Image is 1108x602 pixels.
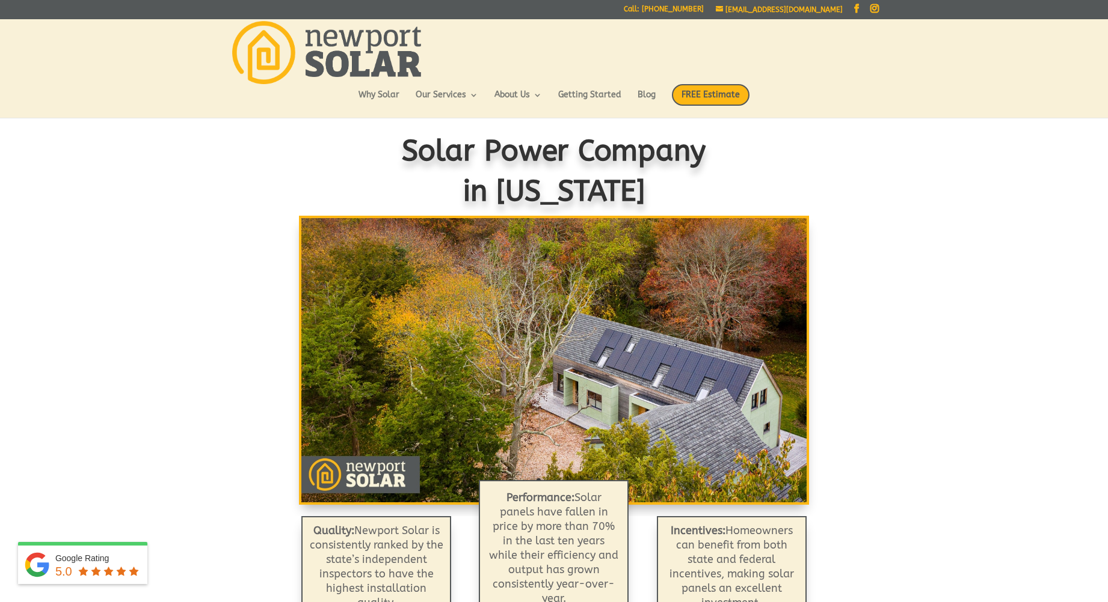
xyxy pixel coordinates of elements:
[547,478,551,482] a: 2
[716,5,843,14] a: [EMAIL_ADDRESS][DOMAIN_NAME]
[671,524,725,537] strong: Incentives:
[359,91,399,111] a: Why Solar
[558,91,621,111] a: Getting Started
[672,84,749,106] span: FREE Estimate
[416,91,478,111] a: Our Services
[55,565,72,578] span: 5.0
[313,524,354,537] strong: Quality:
[494,91,542,111] a: About Us
[567,478,571,482] a: 4
[624,5,704,18] a: Call: [PHONE_NUMBER]
[55,552,141,564] div: Google Rating
[506,491,574,504] b: Performance:
[672,84,749,118] a: FREE Estimate
[638,91,656,111] a: Blog
[301,218,807,502] img: Solar Modules: Roof Mounted
[402,134,706,208] span: Solar Power Company in [US_STATE]
[537,478,541,482] a: 1
[557,478,561,482] a: 3
[232,21,421,84] img: Newport Solar | Solar Energy Optimized.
